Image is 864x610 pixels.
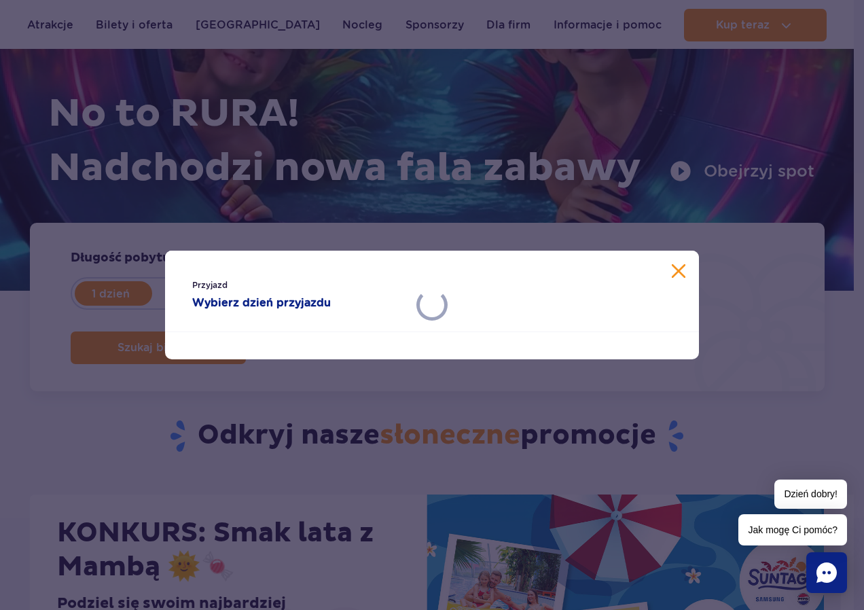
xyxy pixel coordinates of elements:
button: Zamknij kalendarz [672,264,685,278]
span: Dzień dobry! [774,480,847,509]
strong: Wybierz dzień przyjazdu [192,295,405,311]
div: Chat [806,552,847,593]
span: Jak mogę Ci pomóc? [738,514,847,545]
span: Przyjazd [192,279,405,292]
